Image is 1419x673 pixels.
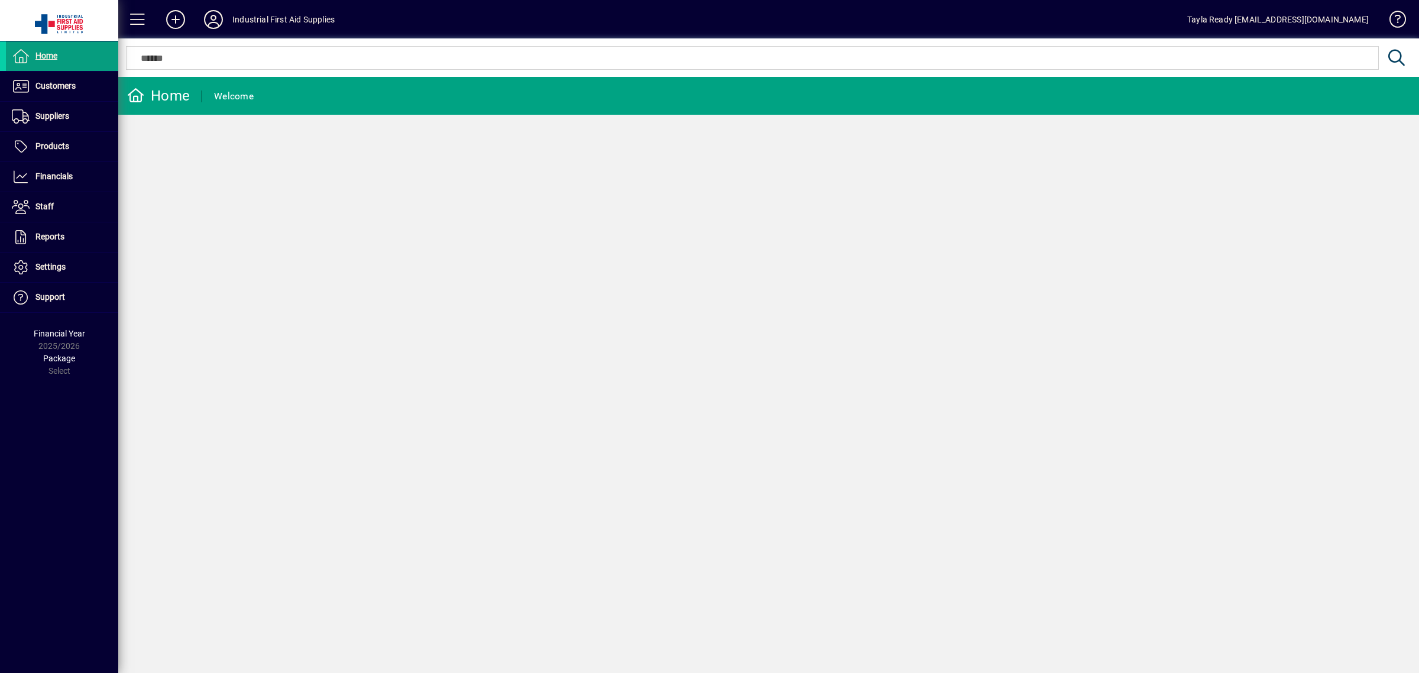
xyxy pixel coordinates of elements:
[6,162,118,192] a: Financials
[35,292,65,302] span: Support
[34,329,85,338] span: Financial Year
[6,102,118,131] a: Suppliers
[232,10,335,29] div: Industrial First Aid Supplies
[6,132,118,161] a: Products
[35,232,64,241] span: Reports
[6,222,118,252] a: Reports
[157,9,195,30] button: Add
[1381,2,1404,41] a: Knowledge Base
[127,86,190,105] div: Home
[35,141,69,151] span: Products
[35,81,76,90] span: Customers
[6,283,118,312] a: Support
[43,354,75,363] span: Package
[35,262,66,271] span: Settings
[195,9,232,30] button: Profile
[35,111,69,121] span: Suppliers
[6,253,118,282] a: Settings
[35,202,54,211] span: Staff
[35,51,57,60] span: Home
[214,87,254,106] div: Welcome
[1187,10,1369,29] div: Tayla Ready [EMAIL_ADDRESS][DOMAIN_NAME]
[6,192,118,222] a: Staff
[35,172,73,181] span: Financials
[6,72,118,101] a: Customers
